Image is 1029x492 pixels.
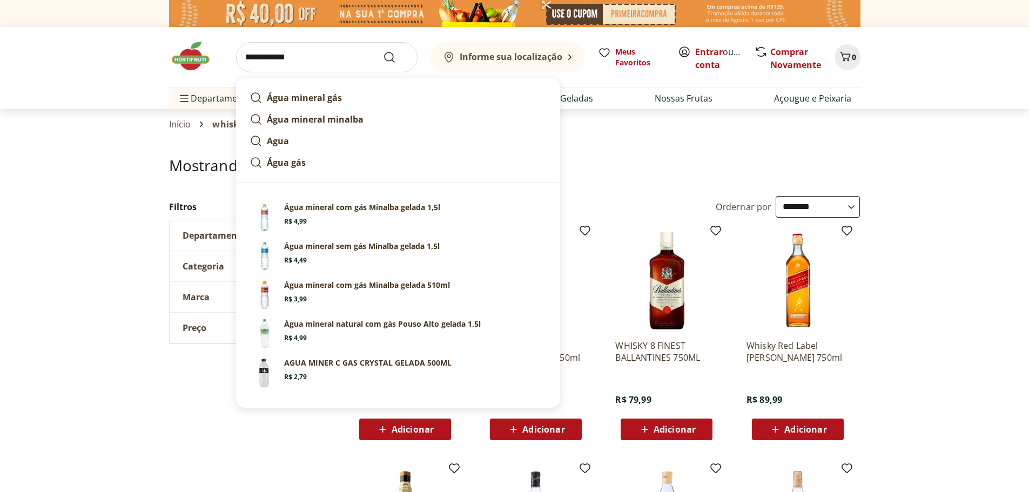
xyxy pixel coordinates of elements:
b: Informe sua localização [460,51,562,63]
button: Departamento [170,220,332,251]
span: ou [695,45,743,71]
a: Nossas Frutas [655,92,712,105]
span: Departamento [183,230,246,241]
button: Marca [170,282,332,312]
strong: Água mineral minalba [267,113,364,125]
span: Adicionar [392,425,434,434]
button: Submit Search [383,51,409,64]
a: Água mineral com gás Minalba gelada 510mlR$ 3,99 [245,275,551,314]
strong: Água mineral gás [267,92,342,104]
span: R$ 4,49 [284,256,307,265]
button: Menu [178,85,191,111]
strong: Água gás [267,157,306,169]
a: WHISKY 8 FINEST BALLANTINES 750ML [615,340,718,363]
button: Carrinho [835,44,860,70]
strong: Agua [267,135,289,147]
span: R$ 4,99 [284,217,307,226]
span: R$ 3,99 [284,295,307,304]
span: R$ 4,99 [284,334,307,342]
button: Adicionar [359,419,451,440]
h2: Filtros [169,196,332,218]
a: Água mineral natural com gás Pouso Alto gelada 1,5lR$ 4,99 [245,314,551,353]
span: Categoria [183,261,224,272]
span: whisky [212,119,244,129]
input: search [236,42,418,72]
span: Adicionar [654,425,696,434]
a: Açougue e Peixaria [774,92,851,105]
a: Água mineral sem gás Minalba gelada 1,5lR$ 4,49 [245,237,551,275]
button: Preço [170,313,332,343]
a: Água mineral gás [245,87,551,109]
a: Água mineral com gás Minalba gelada 1,5lR$ 4,99 [245,198,551,237]
span: Departamentos [178,85,255,111]
span: R$ 79,99 [615,394,651,406]
a: Água gás [245,152,551,173]
a: Água Mineral com Gás Crystal Gelada 500mlAGUA MINER C GAS CRYSTAL GELADA 500MLR$ 2,79 [245,353,551,392]
span: Adicionar [522,425,564,434]
a: Whisky Red Label [PERSON_NAME] 750ml [746,340,849,363]
a: Comprar Novamente [770,46,821,71]
a: Agua [245,130,551,152]
span: Meus Favoritos [615,46,665,68]
a: Entrar [695,46,723,58]
img: WHISKY 8 FINEST BALLANTINES 750ML [615,228,718,331]
span: Adicionar [784,425,826,434]
img: Água Mineral com Gás Crystal Gelada 500ml [250,358,280,388]
span: R$ 2,79 [284,373,307,381]
span: 0 [852,52,856,62]
p: Água mineral com gás Minalba gelada 1,5l [284,202,440,213]
span: Marca [183,292,210,302]
button: Adicionar [621,419,712,440]
button: Categoria [170,251,332,281]
a: Meus Favoritos [598,46,665,68]
img: Whisky Red Label Johnnie Walker 750ml [746,228,849,331]
p: Água mineral sem gás Minalba gelada 1,5l [284,241,440,252]
p: AGUA MINER C GAS CRYSTAL GELADA 500ML [284,358,452,368]
a: Início [169,119,191,129]
button: Adicionar [490,419,582,440]
button: Informe sua localização [431,42,585,72]
span: R$ 89,99 [746,394,782,406]
p: Água mineral natural com gás Pouso Alto gelada 1,5l [284,319,481,329]
button: Adicionar [752,419,844,440]
h1: Mostrando resultados para: [169,157,860,174]
img: Hortifruti [169,40,223,72]
p: Água mineral com gás Minalba gelada 510ml [284,280,450,291]
a: Criar conta [695,46,755,71]
span: Preço [183,322,206,333]
label: Ordernar por [716,201,772,213]
a: Água mineral minalba [245,109,551,130]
